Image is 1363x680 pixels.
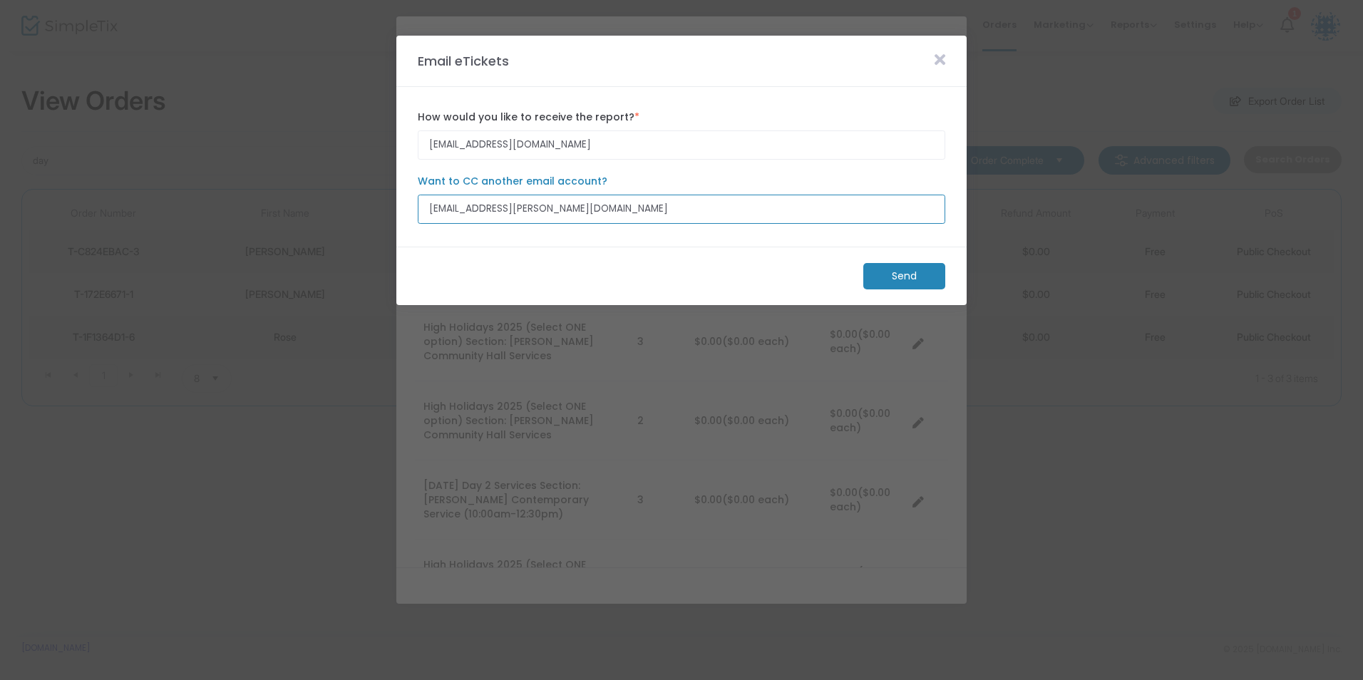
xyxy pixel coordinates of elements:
[863,263,945,289] m-button: Send
[418,195,945,224] input: Enter email
[396,36,967,87] m-panel-header: Email eTickets
[418,110,945,125] label: How would you like to receive the report?
[418,174,945,189] label: Want to CC another email account?
[411,51,516,71] m-panel-title: Email eTickets
[418,130,945,160] input: Enter email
